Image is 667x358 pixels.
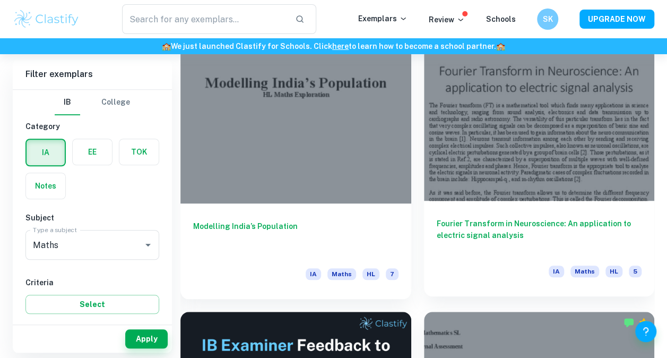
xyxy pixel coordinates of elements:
[362,268,379,280] span: HL
[332,42,349,50] a: here
[579,10,654,29] button: UPGRADE NOW
[306,268,321,280] span: IA
[25,277,159,288] h6: Criteria
[358,13,408,24] p: Exemplars
[623,317,634,328] img: Marked
[141,237,155,252] button: Open
[549,266,564,277] span: IA
[193,220,399,255] h6: Modelling India’s Population
[73,139,112,165] button: EE
[570,266,599,277] span: Maths
[125,329,168,348] button: Apply
[635,321,656,342] button: Help and Feedback
[629,266,642,277] span: 5
[605,266,622,277] span: HL
[13,8,80,30] img: Clastify logo
[162,42,171,50] span: 🏫
[424,30,655,299] a: Fourier Transform in Neuroscience: An application to electric signal analysisIAMathsHL5
[537,8,558,30] button: SK
[55,90,130,115] div: Filter type choice
[496,42,505,50] span: 🏫
[486,15,516,23] a: Schools
[25,295,159,314] button: Select
[638,317,649,328] div: Premium
[386,268,399,280] span: 7
[27,140,65,165] button: IA
[429,14,465,25] p: Review
[25,212,159,224] h6: Subject
[101,90,130,115] button: College
[180,30,411,299] a: Modelling India’s PopulationIAMathsHL7
[33,225,77,234] label: Type a subject
[26,173,65,199] button: Notes
[119,139,159,165] button: TOK
[542,13,554,25] h6: SK
[55,90,80,115] button: IB
[2,40,665,52] h6: We just launched Clastify for Schools. Click to learn how to become a school partner.
[122,4,287,34] input: Search for any exemplars...
[25,121,159,132] h6: Category
[327,268,356,280] span: Maths
[437,218,642,253] h6: Fourier Transform in Neuroscience: An application to electric signal analysis
[13,59,172,89] h6: Filter exemplars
